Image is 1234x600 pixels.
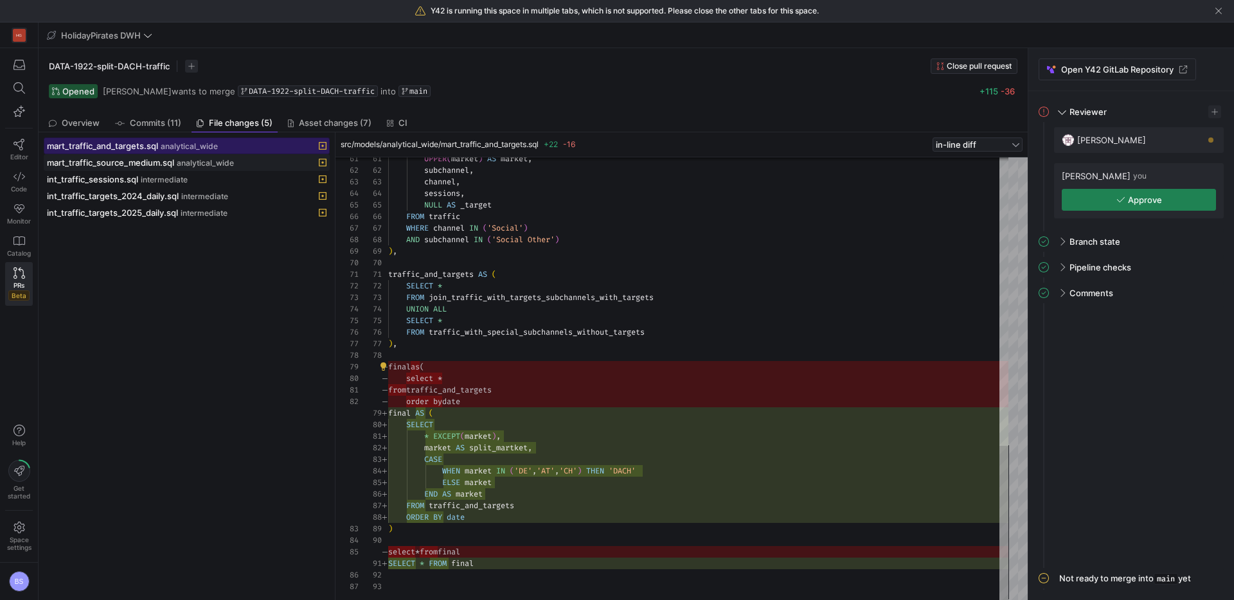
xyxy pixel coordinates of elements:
div: 87 [359,500,382,511]
span: ALL [433,304,447,314]
span: wants to merge [103,86,235,96]
div: 84 [335,534,359,546]
span: , [528,443,532,453]
span: [PERSON_NAME] [1077,135,1146,145]
span: AS [442,489,451,499]
span: intermediate [181,192,228,201]
span: channel [433,223,465,233]
div: 79 [359,407,382,419]
span: DATA-1922-split-DACH-traffic [49,61,170,71]
span: split_martket [469,443,528,453]
span: Asset changes (7) [299,119,371,127]
span: 'DE' [514,466,532,476]
div: 70 [359,257,382,269]
span: ELSE [442,477,460,488]
div: 72 [359,280,382,292]
span: [PERSON_NAME] [1062,171,1131,181]
span: market [424,443,451,453]
div: 63 [359,176,382,188]
span: END [424,489,438,499]
span: SELECT [406,281,433,291]
span: Pipeline checks [1069,262,1131,272]
div: 71 [335,269,359,280]
div: 88 [359,511,382,523]
span: , [393,339,397,349]
span: Open Y42 GitLab Repository [1061,64,1174,75]
span: Commits (11) [130,119,181,127]
span: , [460,188,465,199]
span: SELECT [406,419,433,430]
span: Y42 is running this space in multiple tabs, which is not supported. Please close the other tabs f... [431,6,819,15]
div: 68 [335,234,359,245]
span: join_traffic_with_targets_subchannels_with_targets [429,292,654,303]
span: WHERE [406,223,429,233]
span: AS [415,408,424,418]
div: 76 [335,326,359,338]
span: SELECT [406,315,433,326]
div: 91 [359,558,382,569]
span: src/models/analytical_wide/mart_traffic_and_targets.sql [341,140,539,149]
a: Open Y42 GitLab Repository [1039,58,1196,80]
div: 73 [335,292,359,303]
span: 'Social' [487,223,523,233]
span: BY [433,512,442,522]
span: channel [424,177,456,187]
div: 75 [359,315,382,326]
span: subchannel [424,165,469,175]
div: 82 [335,396,359,407]
mat-expansion-panel-header: Comments [1039,283,1224,303]
span: FROM [406,327,424,337]
span: mart_traffic_source_medium.sql [47,157,174,168]
span: Code [11,185,27,193]
button: Help [5,419,33,452]
div: 81 [359,430,382,442]
span: ) [388,339,393,349]
span: Branch state [1069,236,1120,247]
span: -16 [563,139,575,149]
span: , [393,246,397,256]
img: https://secure.gravatar.com/avatar/b428e8ca977f493529e5681b78562d60677b2a969d4688687e6736cc01b1ef... [1062,134,1075,146]
span: FROM [406,211,424,222]
div: 85 [359,477,382,488]
span: Approve [1128,195,1162,205]
div: 81 [335,384,359,396]
span: , [496,431,501,441]
div: 66 [335,211,359,222]
div: 65 [335,199,359,211]
button: mart_traffic_and_targets.sqlanalytical_wide [44,137,330,154]
span: 'CH' [559,466,577,476]
span: 'Social Other' [492,234,555,245]
a: Editor [5,134,33,166]
span: ) [577,466,582,476]
a: main [398,85,431,97]
div: 78 [359,349,382,361]
span: Help [11,439,27,446]
span: AND [406,234,420,245]
div: 77 [335,338,359,349]
span: , [532,466,537,476]
div: 80 [335,373,359,384]
span: FROM [406,292,424,303]
span: 'AT' [537,466,555,476]
a: Monitor [5,198,33,230]
div: 83 [359,454,382,465]
div: 62 [359,164,382,176]
span: ( [483,223,487,233]
a: Spacesettings [5,516,33,557]
span: , [469,165,474,175]
span: Space settings [7,536,31,551]
span: market [465,477,492,488]
span: IN [474,234,483,245]
button: int_traffic_targets_2025_daily.sqlintermediate [44,204,330,221]
div: 78 [335,349,359,361]
span: market [465,466,492,476]
span: date [447,512,465,522]
div: 84 [359,465,382,477]
span: AS [447,200,456,210]
div: 90 [359,534,382,546]
span: Editor [10,153,28,161]
a: DATA-1922-split-DACH-traffic [238,85,378,97]
a: Catalog [5,230,33,262]
span: Get started [8,484,30,500]
span: SELECT [388,558,415,569]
